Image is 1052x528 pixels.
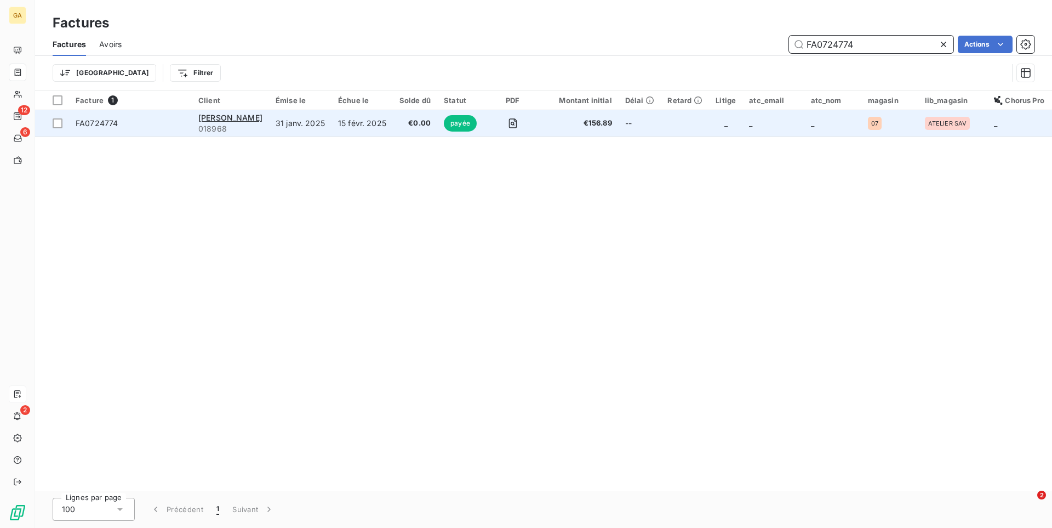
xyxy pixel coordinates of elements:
[546,118,611,129] span: €156.89
[619,110,661,137] td: --
[994,118,997,128] span: _
[53,39,86,50] span: Factures
[53,64,156,82] button: [GEOGRAPHIC_DATA]
[625,96,655,105] div: Délai
[958,36,1013,53] button: Actions
[276,96,325,105] div: Émise le
[338,96,386,105] div: Échue le
[170,64,220,82] button: Filtrer
[76,118,118,128] span: FA0724774
[331,110,393,137] td: 15 févr. 2025
[928,120,967,127] span: ATELIER SAV
[108,95,118,105] span: 1
[811,118,814,128] span: _
[399,118,431,129] span: €0.00
[749,96,797,105] div: atc_email
[99,39,122,50] span: Avoirs
[20,405,30,415] span: 2
[53,13,109,33] h3: Factures
[216,504,219,515] span: 1
[724,118,728,128] span: _
[811,96,855,105] div: atc_nom
[1015,491,1041,517] iframe: Intercom live chat
[1037,491,1046,499] span: 2
[210,498,226,521] button: 1
[493,96,533,105] div: PDF
[269,110,331,137] td: 31 janv. 2025
[871,120,878,127] span: 07
[198,123,262,134] span: 018968
[444,115,477,132] span: payée
[749,118,752,128] span: _
[444,96,479,105] div: Statut
[667,96,702,105] div: Retard
[198,113,262,122] span: [PERSON_NAME]
[76,96,104,105] span: Facture
[868,96,912,105] div: magasin
[399,96,431,105] div: Solde dû
[20,127,30,137] span: 6
[546,96,611,105] div: Montant initial
[198,96,262,105] div: Client
[18,105,30,115] span: 12
[9,129,26,147] a: 6
[789,36,953,53] input: Rechercher
[9,107,26,125] a: 12
[9,7,26,24] div: GA
[9,504,26,521] img: Logo LeanPay
[925,96,981,105] div: lib_magasin
[62,504,75,515] span: 100
[226,498,281,521] button: Suivant
[716,96,736,105] div: Litige
[144,498,210,521] button: Précédent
